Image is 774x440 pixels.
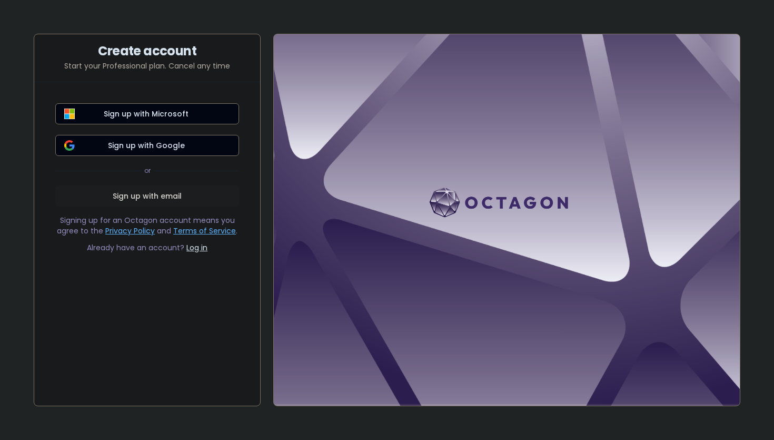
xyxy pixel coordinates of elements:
[62,140,230,151] span: Sign up with Google
[55,61,239,71] p: Start your Professional plan. Cancel any time
[55,185,239,207] a: Sign up with email
[105,226,155,236] a: Privacy Policy
[173,226,236,236] a: Terms of Service
[55,215,239,236] div: Signing up for an Octagon account means you agree to the and .
[186,242,207,253] a: Log in
[144,167,151,175] div: or
[55,45,239,57] div: Create account
[55,242,239,253] div: Already have an account?
[55,135,239,156] button: Sign up with Google
[55,103,239,124] button: Sign up with Microsoft
[62,109,230,119] span: Sign up with Microsoft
